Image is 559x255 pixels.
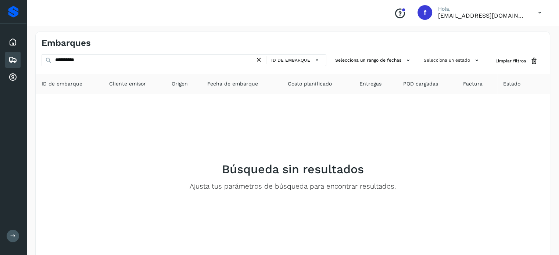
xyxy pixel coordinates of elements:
span: Limpiar filtros [495,58,526,64]
span: Origen [172,80,188,88]
span: Entregas [359,80,381,88]
button: Limpiar filtros [490,54,544,68]
span: ID de embarque [271,57,310,63]
button: Selecciona un estado [421,54,484,66]
h4: Embarques [42,38,91,48]
span: Costo planificado [288,80,332,88]
div: Cuentas por cobrar [5,69,21,85]
span: Fecha de embarque [207,80,258,88]
div: Inicio [5,34,21,50]
button: Selecciona un rango de fechas [332,54,415,66]
button: ID de embarque [269,55,323,65]
span: Cliente emisor [109,80,146,88]
span: POD cargadas [403,80,438,88]
span: ID de embarque [42,80,82,88]
p: fyc3@mexamerik.com [438,12,526,19]
p: Ajusta tus parámetros de búsqueda para encontrar resultados. [190,182,396,191]
span: Estado [503,80,520,88]
div: Embarques [5,52,21,68]
span: Factura [463,80,483,88]
h2: Búsqueda sin resultados [222,162,364,176]
p: Hola, [438,6,526,12]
